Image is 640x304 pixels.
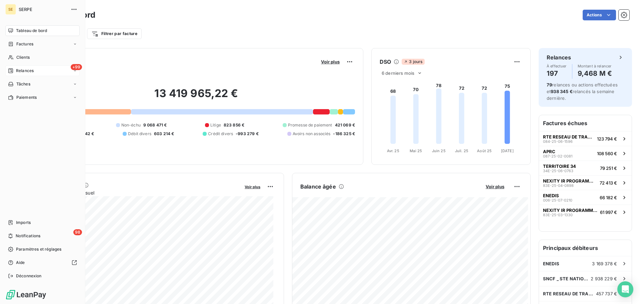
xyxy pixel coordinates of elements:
[600,180,617,186] span: 72 413 €
[243,184,262,190] button: Voir plus
[321,59,340,64] span: Voir plus
[592,261,617,266] span: 3 169 378 €
[333,131,355,137] span: -186 325 €
[38,87,355,107] h2: 13 419 965,22 €
[154,131,174,137] span: 603 214 €
[486,184,504,189] span: Voir plus
[455,148,468,153] tspan: Juil. 25
[16,233,40,239] span: Notifications
[547,64,567,68] span: À effectuer
[210,122,221,128] span: Litige
[547,82,618,101] span: relances ou actions effectuées et relancés la semaine dernière.
[5,4,16,15] div: SE
[432,148,446,153] tspan: Juin 25
[547,82,552,87] span: 79
[547,68,567,79] h4: 197
[300,183,336,191] h6: Balance âgée
[501,148,514,153] tspan: [DATE]
[539,240,632,256] h6: Principaux débiteurs
[121,122,141,128] span: Non-échu
[16,68,34,74] span: Relances
[539,205,632,219] button: NEXITY IR PROGRAMMES REGION SUD83E-25-03-133061 997 €
[543,198,572,202] span: 006-25-07-0210
[335,122,355,128] span: 421 069 €
[543,213,573,217] span: 83E-25-03-1330
[16,220,31,226] span: Imports
[596,291,617,296] span: 457 737 €
[410,148,422,153] tspan: Mai 25
[543,169,573,173] span: 34E-25-06-0763
[543,261,559,266] span: ENEDIS
[387,148,399,153] tspan: Avr. 25
[539,115,632,131] h6: Factures échues
[543,164,576,169] span: TERRITOIRE 34
[236,131,259,137] span: -993 279 €
[16,41,33,47] span: Factures
[319,59,342,65] button: Voir plus
[600,195,617,200] span: 66 182 €
[600,210,617,215] span: 61 997 €
[73,229,82,235] span: 98
[16,54,30,60] span: Clients
[583,10,616,20] button: Actions
[16,81,30,87] span: Tâches
[382,70,414,76] span: 6 derniers mois
[380,58,391,66] h6: DSO
[16,260,25,266] span: Aide
[87,28,142,39] button: Filtrer par facture
[38,189,240,196] span: Chiffre d'affaires mensuel
[539,175,632,190] button: NEXITY IR PROGRAMMES REGION SUD83E-25-04-089872 413 €
[539,190,632,205] button: ENEDIS006-25-07-021066 182 €
[16,28,47,34] span: Tableau de bord
[208,131,233,137] span: Crédit divers
[143,122,167,128] span: 9 068 471 €
[547,53,571,61] h6: Relances
[288,122,332,128] span: Promesse de paiement
[543,154,572,158] span: 087-25-02-0081
[543,291,596,296] span: RTE RESEAU DE TRANSPORT ELECTRICITE
[19,7,67,12] span: SERPE
[578,64,612,68] span: Montant à relancer
[293,131,331,137] span: Avoirs non associés
[543,139,573,143] span: 084-25-06-1596
[617,281,633,297] div: Open Intercom Messenger
[539,131,632,146] button: RTE RESEAU DE TRANSPORT ELECTRICITE084-25-06-1596123 794 €
[71,64,82,70] span: +99
[600,166,617,171] span: 79 251 €
[543,178,597,184] span: NEXITY IR PROGRAMMES REGION SUD
[543,184,574,188] span: 83E-25-04-0898
[591,276,617,281] span: 2 938 229 €
[484,184,506,190] button: Voir plus
[245,185,260,189] span: Voir plus
[5,289,47,300] img: Logo LeanPay
[543,193,559,198] span: ENEDIS
[16,246,61,252] span: Paramètres et réglages
[224,122,244,128] span: 823 856 €
[539,146,632,161] button: APRC087-25-02-0081108 560 €
[16,273,42,279] span: Déconnexion
[402,59,424,65] span: 3 jours
[597,151,617,156] span: 108 560 €
[5,257,80,268] a: Aide
[543,149,555,154] span: APRC
[551,89,572,94] span: 938 345 €
[16,94,37,100] span: Paiements
[597,136,617,141] span: 123 794 €
[578,68,612,79] h4: 9,468 M €
[543,276,591,281] span: SNCF _ STE NATIONALE
[543,134,594,139] span: RTE RESEAU DE TRANSPORT ELECTRICITE
[539,161,632,175] button: TERRITOIRE 3434E-25-06-076379 251 €
[128,131,151,137] span: Débit divers
[543,208,597,213] span: NEXITY IR PROGRAMMES REGION SUD
[477,148,492,153] tspan: Août 25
